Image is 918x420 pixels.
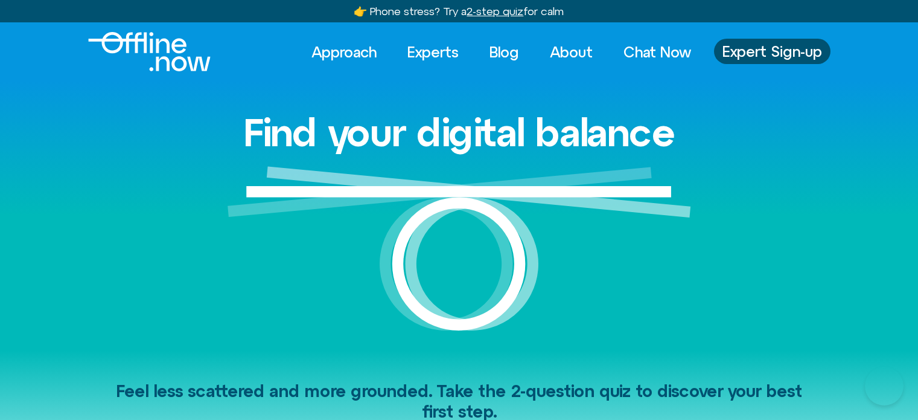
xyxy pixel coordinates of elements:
a: About [539,39,604,65]
a: Blog [479,39,530,65]
a: Experts [397,39,470,65]
u: 2-step quiz [467,5,523,18]
a: Approach [301,39,387,65]
img: offline.now [88,32,211,71]
a: Expert Sign-up [714,39,830,64]
h1: Find your digital balance [243,111,675,153]
iframe: Botpress [865,367,904,405]
a: 👉 Phone stress? Try a2-step quizfor calm [354,5,564,18]
nav: Menu [301,39,702,65]
span: Expert Sign-up [722,44,822,59]
div: Logo [88,32,190,71]
a: Chat Now [613,39,702,65]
